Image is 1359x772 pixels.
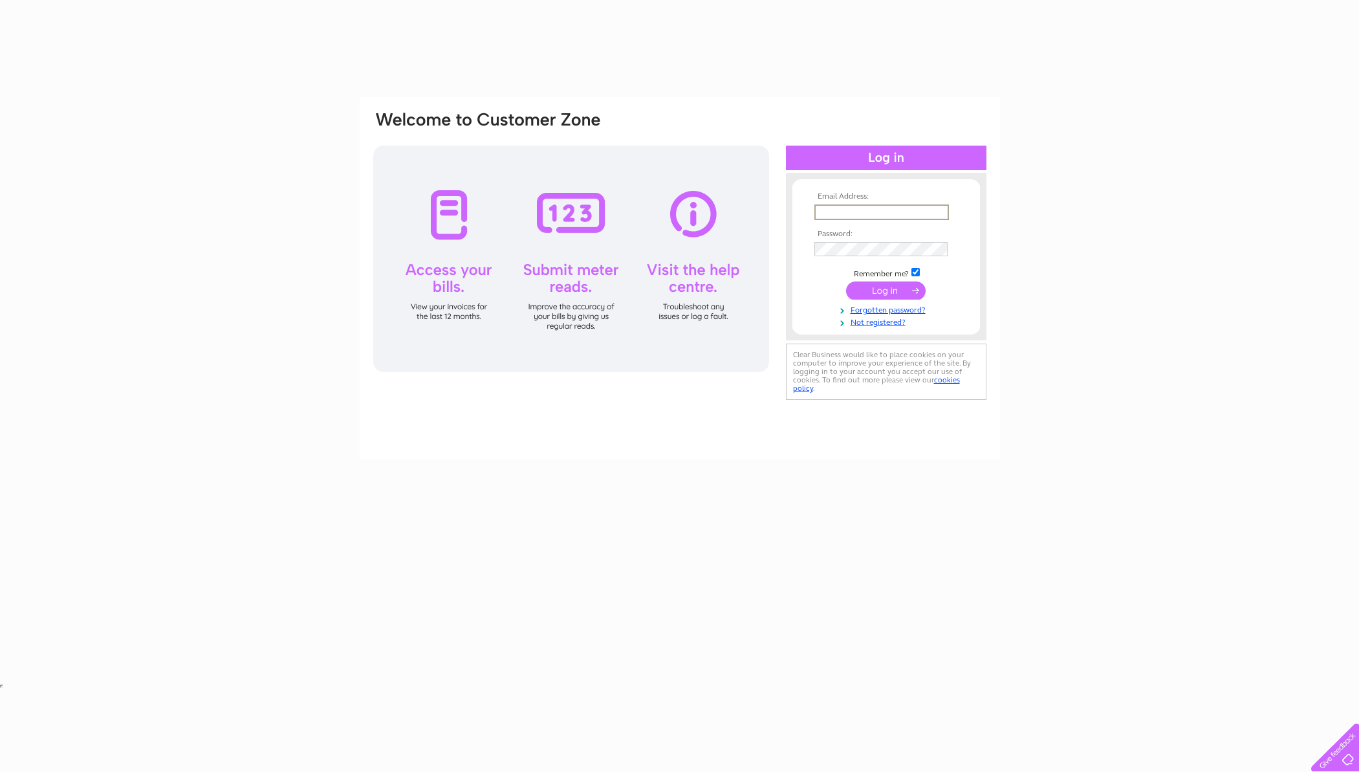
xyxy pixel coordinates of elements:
a: Not registered? [814,315,961,327]
div: Clear Business would like to place cookies on your computer to improve your experience of the sit... [786,344,986,400]
th: Password: [811,230,961,239]
th: Email Address: [811,192,961,201]
input: Submit [846,281,926,300]
td: Remember me? [811,266,961,279]
a: cookies policy [793,375,960,393]
a: Forgotten password? [814,303,961,315]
